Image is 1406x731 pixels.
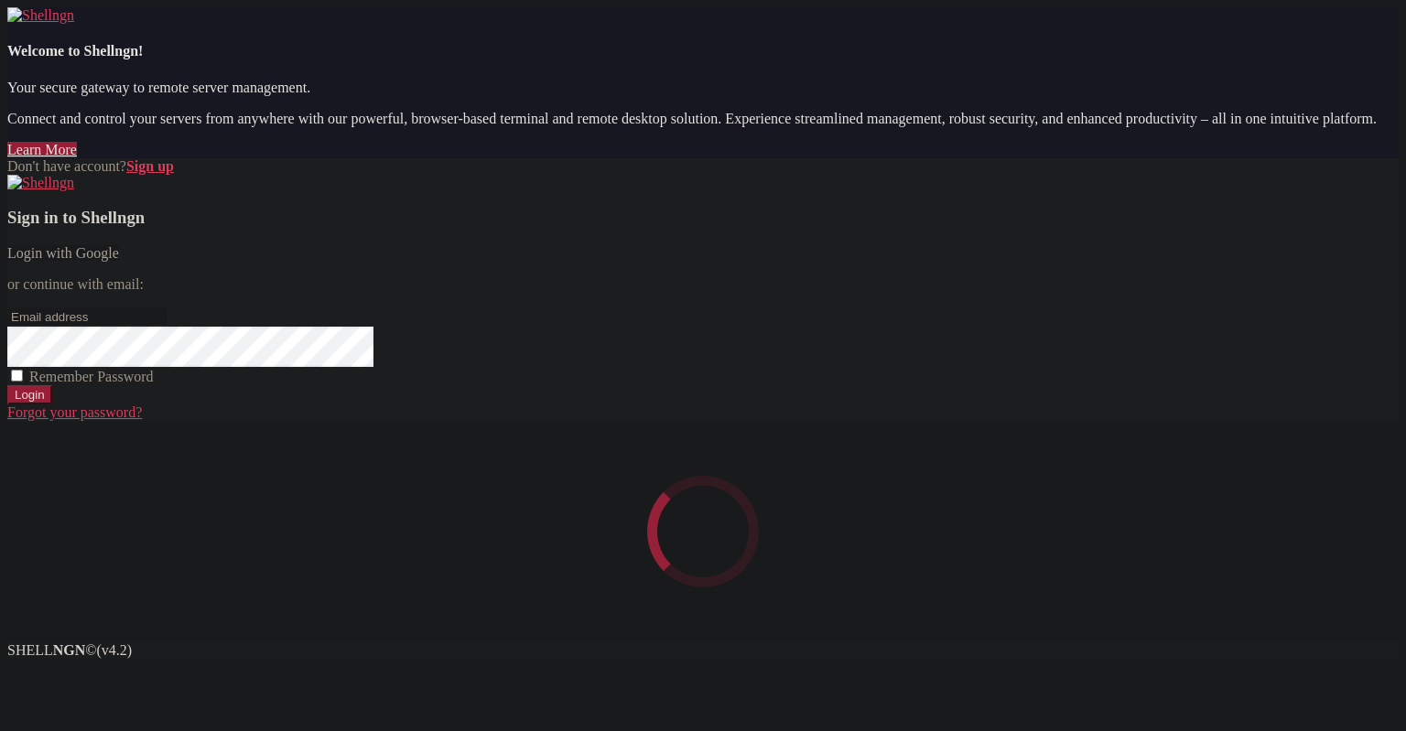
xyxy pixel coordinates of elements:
h4: Welcome to Shellngn! [7,43,1399,59]
a: Sign up [126,158,174,174]
input: Remember Password [11,370,23,382]
p: or continue with email: [7,276,1399,293]
div: Loading... [628,457,778,607]
span: SHELL © [7,642,132,658]
img: Shellngn [7,175,74,191]
span: 4.2.0 [97,642,133,658]
a: Learn More [7,142,77,157]
a: Forgot your password? [7,404,142,420]
img: Shellngn [7,7,74,24]
input: Login [7,385,52,404]
b: NGN [53,642,86,658]
input: Email address [7,307,169,327]
h3: Sign in to Shellngn [7,208,1399,228]
span: Remember Password [29,369,154,384]
a: Login with Google [7,245,119,261]
div: Don't have account? [7,158,1399,175]
p: Your secure gateway to remote server management. [7,80,1399,96]
p: Connect and control your servers from anywhere with our powerful, browser-based terminal and remo... [7,111,1399,127]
